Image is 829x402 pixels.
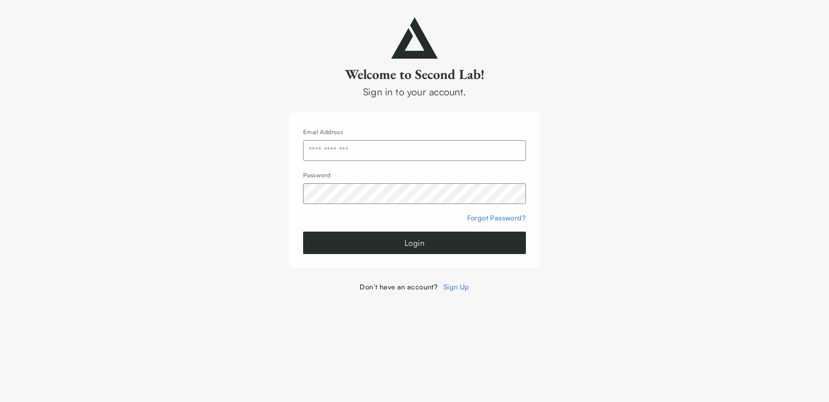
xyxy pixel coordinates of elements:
[467,214,526,222] a: Forgot Password?
[303,128,343,135] label: Email Address
[303,171,330,179] label: Password
[289,66,540,83] h2: Welcome to Second Lab!
[289,85,540,99] div: Sign in to your account.
[289,282,540,292] div: Don’t have an account?
[303,232,526,254] button: Login
[391,17,438,59] img: secondlab-logo
[443,283,469,291] a: Sign Up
